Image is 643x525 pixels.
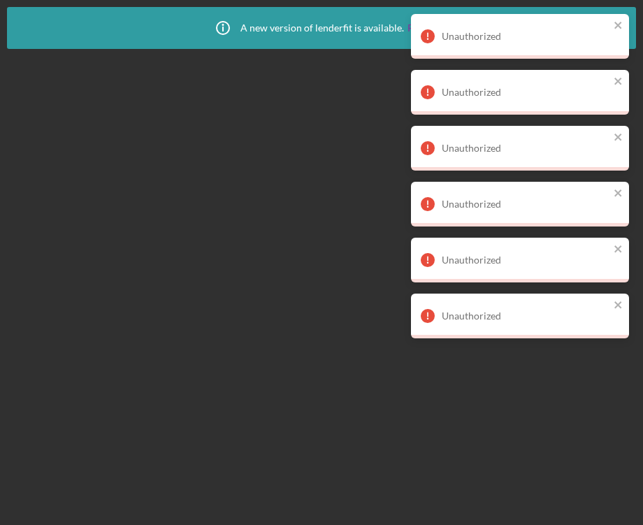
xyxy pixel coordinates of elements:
button: close [614,20,623,33]
div: Unauthorized [442,310,609,322]
button: close [614,299,623,312]
button: close [614,187,623,201]
a: Reload [407,22,438,34]
button: close [614,243,623,257]
div: Unauthorized [442,199,609,210]
button: close [614,131,623,145]
div: Unauthorized [442,87,609,98]
div: Unauthorized [442,254,609,266]
div: Unauthorized [442,143,609,154]
div: A new version of lenderfit is available. [205,10,438,45]
div: Unauthorized [442,31,609,42]
button: close [614,75,623,89]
